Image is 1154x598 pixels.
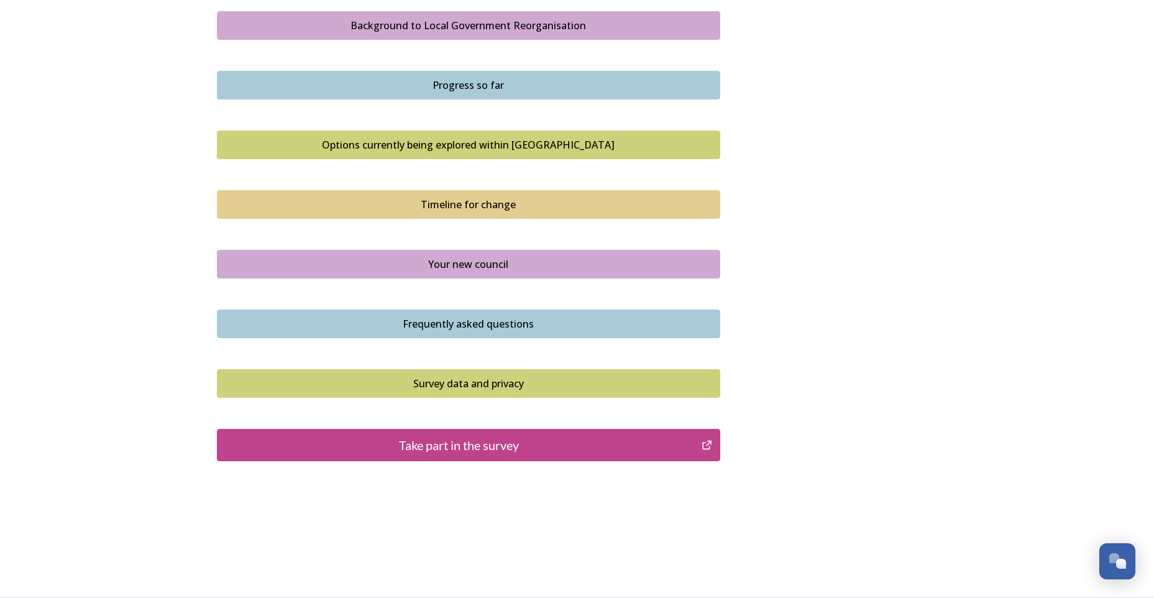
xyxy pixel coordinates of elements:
button: Your new council [217,250,720,278]
button: Timeline for change [217,190,720,219]
div: Timeline for change [224,197,713,212]
button: Background to Local Government Reorganisation [217,11,720,40]
button: Take part in the survey [217,429,720,461]
div: Progress so far [224,78,713,93]
button: Frequently asked questions [217,310,720,338]
div: Your new council [224,257,713,272]
div: Background to Local Government Reorganisation [224,18,713,33]
button: Options currently being explored within West Sussex [217,131,720,159]
div: Take part in the survey [224,436,695,454]
div: Frequently asked questions [224,316,713,331]
div: Survey data and privacy [224,376,713,391]
button: Survey data and privacy [217,369,720,398]
button: Open Chat [1099,543,1135,579]
button: Progress so far [217,71,720,99]
div: Options currently being explored within [GEOGRAPHIC_DATA] [224,137,713,152]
